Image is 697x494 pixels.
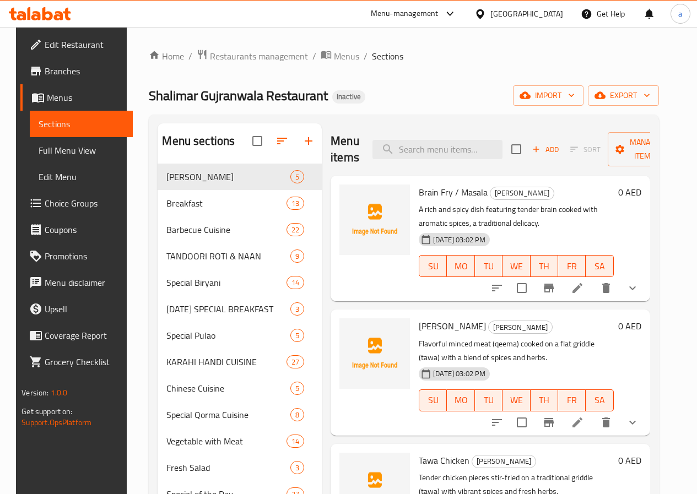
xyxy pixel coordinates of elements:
h6: 0 AED [618,453,641,468]
div: Special Qorma Cuisine8 [158,401,322,428]
div: items [290,170,304,183]
div: items [287,197,304,210]
div: Special Biryani14 [158,269,322,296]
button: Add [528,141,563,158]
span: 8 [291,410,304,420]
div: items [287,223,304,236]
input: search [372,140,503,159]
span: Sections [39,117,123,131]
a: Edit Menu [30,164,132,190]
h6: 0 AED [618,318,641,334]
div: [GEOGRAPHIC_DATA] [490,8,563,20]
a: Choice Groups [20,190,132,216]
span: Sections [372,50,403,63]
span: KARAHI HANDI CUISINE [166,355,286,368]
img: Tawa Qeema [339,318,410,389]
button: Manage items [608,132,682,166]
div: TANDOORI ROTI & NAAN9 [158,243,322,269]
button: WE [503,255,530,277]
span: Select to update [510,411,533,434]
span: 14 [287,278,304,288]
button: sort-choices [484,409,510,436]
a: Branches [20,58,132,84]
span: Get support on: [21,404,72,419]
div: Taka Tak [472,455,536,468]
span: Special Biryani [166,276,286,289]
span: Brain Fry / Masala [419,184,488,200]
span: TH [535,392,554,408]
div: KARAHI HANDI CUISINE27 [158,349,322,375]
svg: Show Choices [626,416,639,429]
div: items [287,435,304,448]
div: Chinese Cuisine5 [158,375,322,401]
a: Edit Restaurant [20,31,132,58]
span: SA [590,258,609,274]
span: Inactive [332,92,365,101]
span: TU [479,258,498,274]
span: Menus [47,91,123,104]
a: Coupons [20,216,132,243]
button: TU [475,389,503,411]
button: FR [558,255,586,277]
span: Select section first [563,141,608,158]
a: Promotions [20,243,132,269]
svg: Show Choices [626,281,639,295]
span: [DATE] SPECIAL BREAKFAST [166,302,290,316]
span: [PERSON_NAME] [490,187,554,199]
span: 22 [287,225,304,235]
span: export [597,89,650,102]
span: Manage items [617,135,673,163]
span: TANDOORI ROTI & NAAN [166,249,290,263]
h6: 0 AED [618,184,641,200]
button: SA [586,255,613,277]
span: Coupons [45,223,123,236]
span: Edit Restaurant [45,38,123,51]
span: Edit Menu [39,170,123,183]
a: Sections [30,111,132,137]
button: MO [447,389,474,411]
span: [PERSON_NAME] [472,455,536,468]
span: Shalimar Gujranwala Restaurant [149,83,328,108]
span: Menu disclaimer [45,276,123,289]
span: WE [507,392,526,408]
span: 1.0.0 [51,386,68,400]
div: Special Pulao5 [158,322,322,349]
span: 9 [291,251,304,262]
div: [PERSON_NAME]5 [158,164,322,190]
span: [DATE] 03:02 PM [429,235,490,245]
span: Tawa Chicken [419,452,469,469]
span: Fresh Salad [166,461,290,474]
button: Add section [295,128,322,154]
span: Special Qorma Cuisine [166,408,290,421]
span: Menus [334,50,359,63]
span: a [678,8,682,20]
a: Restaurants management [197,49,308,63]
div: Breakfast13 [158,190,322,216]
span: SU [424,392,442,408]
span: Select section [505,138,528,161]
button: TU [475,255,503,277]
li: / [312,50,316,63]
span: MO [451,392,470,408]
img: Brain Fry / Masala [339,184,410,255]
span: Version: [21,386,48,400]
span: Vegetable with Meat [166,435,286,448]
span: SU [424,258,442,274]
span: 5 [291,383,304,394]
span: 5 [291,330,304,341]
button: show more [619,409,646,436]
span: SA [590,392,609,408]
span: Full Menu View [39,144,123,157]
p: A rich and spicy dish featuring tender brain cooked with aromatic spices, a traditional delicacy. [419,203,614,230]
span: TU [479,392,498,408]
button: FR [558,389,586,411]
a: Full Menu View [30,137,132,164]
span: Sort sections [269,128,295,154]
a: Coverage Report [20,322,132,349]
div: items [290,461,304,474]
span: import [522,89,575,102]
span: 13 [287,198,304,209]
span: Chinese Cuisine [166,382,290,395]
span: Promotions [45,249,123,263]
button: import [513,85,583,106]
